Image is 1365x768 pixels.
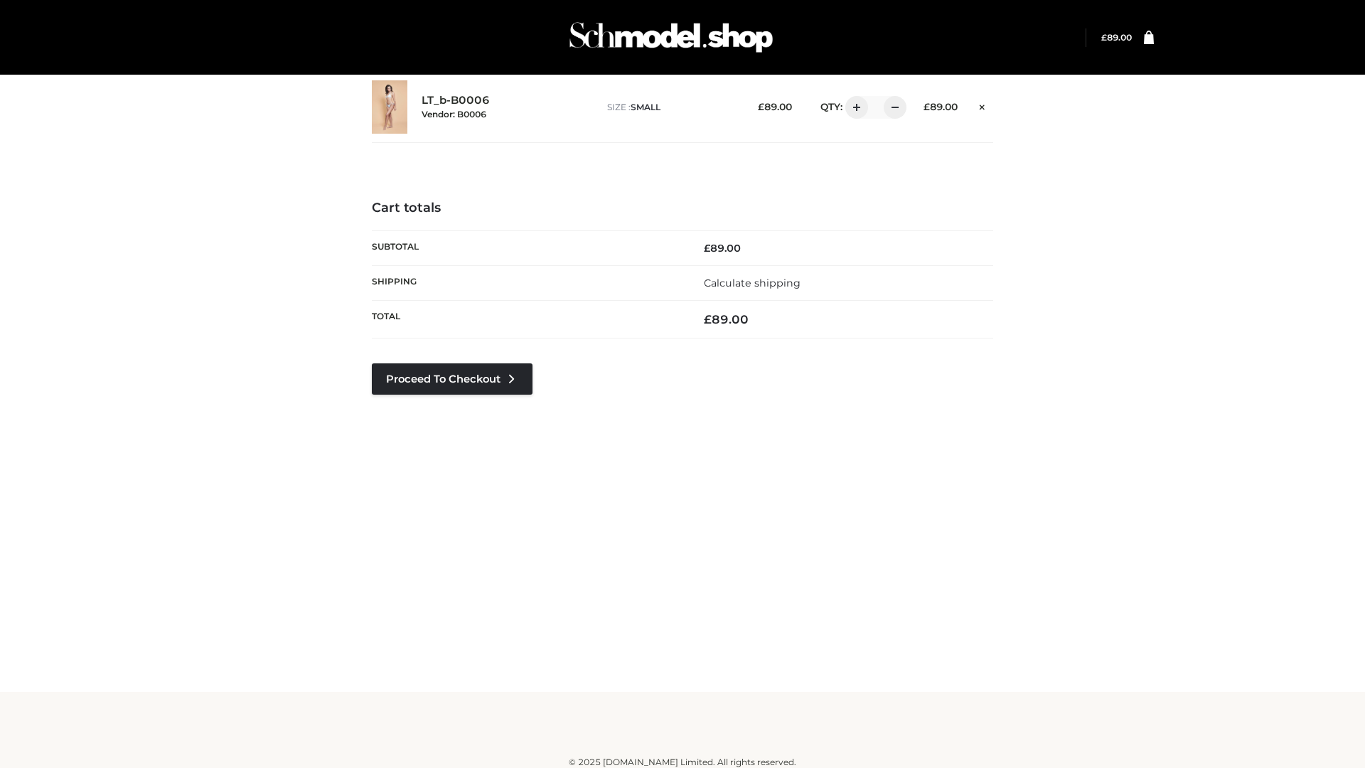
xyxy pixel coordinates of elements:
span: £ [704,242,710,255]
a: Proceed to Checkout [372,363,532,395]
div: QTY: [806,96,901,119]
span: £ [924,101,930,112]
a: £89.00 [1101,32,1132,43]
a: Calculate shipping [704,277,801,289]
th: Total [372,301,682,338]
img: Schmodel Admin 964 [564,9,778,65]
span: £ [704,312,712,326]
bdi: 89.00 [704,242,741,255]
a: LT_b-B0006 [422,94,490,107]
span: £ [758,101,764,112]
bdi: 89.00 [704,312,749,326]
span: £ [1101,32,1107,43]
th: Shipping [372,265,682,300]
small: Vendor: B0006 [422,109,486,119]
h4: Cart totals [372,201,993,216]
th: Subtotal [372,230,682,265]
p: size : [607,101,736,114]
bdi: 89.00 [924,101,958,112]
a: Remove this item [972,96,993,114]
bdi: 89.00 [1101,32,1132,43]
span: SMALL [631,102,660,112]
img: LT_b-B0006 - SMALL [372,80,407,134]
bdi: 89.00 [758,101,792,112]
